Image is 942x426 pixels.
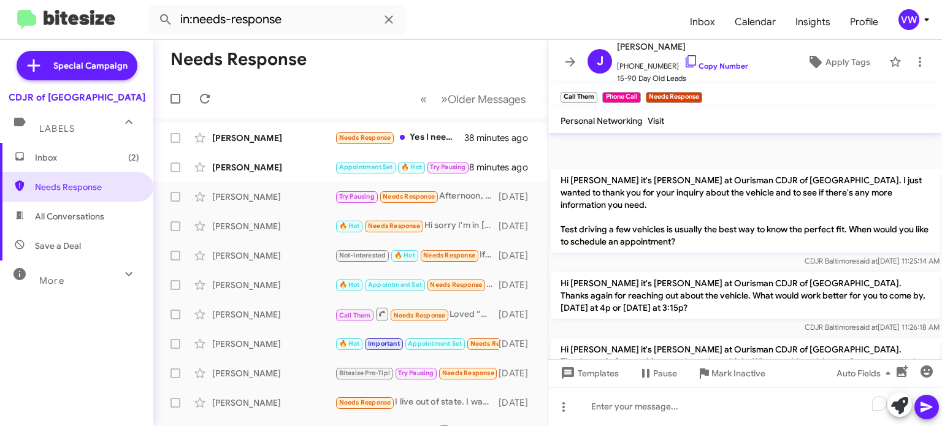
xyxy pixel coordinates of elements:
div: 8 minutes ago [469,161,538,173]
span: 15-90 Day Old Leads [617,72,748,85]
button: Auto Fields [827,362,905,384]
div: CDJR of [GEOGRAPHIC_DATA] [9,91,145,104]
small: Needs Response [646,92,702,103]
span: said at [856,256,878,265]
span: Needs Response [383,192,435,200]
div: [DATE] [499,249,538,262]
a: Copy Number [684,61,748,70]
span: Needs Response [368,222,420,230]
div: If i sell im not buying [335,248,499,262]
div: To enrich screen reader interactions, please activate Accessibility in Grammarly extension settings [548,387,942,426]
div: [DATE] [499,338,538,350]
span: Templates [558,362,619,384]
span: 🔥 Hot [394,251,415,259]
p: Hi [PERSON_NAME] it's [PERSON_NAME] at Ourisman CDJR of [GEOGRAPHIC_DATA]. Thanks again for reach... [551,272,940,319]
div: Hi sorry I'm in [US_STATE] any other way to do this [335,219,499,233]
span: 🔥 Hot [339,340,360,348]
button: Previous [413,86,434,112]
span: Inbox [35,151,139,164]
button: Mark Inactive [687,362,775,384]
div: I live out of state. I was looking for a price quote as the local dealership was still a little h... [335,395,499,409]
span: Try Pausing [339,192,375,200]
span: Needs Response [423,251,475,259]
div: [PERSON_NAME] [212,308,335,321]
div: [DATE] [499,220,538,232]
div: 38 minutes ago [464,132,538,144]
div: [PERSON_NAME] [212,220,335,232]
span: (2) [128,151,139,164]
div: vw [898,9,919,30]
span: Labels [39,123,75,134]
a: Insights [786,4,840,40]
span: CDJR Baltimore [DATE] 11:25:14 AM [805,256,940,265]
span: Needs Response [394,311,446,319]
span: Save a Deal [35,240,81,252]
span: Bitesize Pro-Tip! [339,369,390,377]
input: Search [148,5,406,34]
nav: Page navigation example [413,86,533,112]
span: Needs Response [339,134,391,142]
small: Phone Call [602,92,640,103]
div: [PERSON_NAME] [212,367,335,379]
div: Yes I need to reschedule for [DATE] the same time I apologize I am highly interested in the [GEOG... [335,131,464,145]
button: Apply Tags [793,51,883,73]
span: 🔥 Hot [401,163,422,171]
span: « [420,91,427,107]
div: Loved “Hello [PERSON_NAME], I sent you pictures over of the He…” [335,306,499,322]
div: [DATE] [499,191,538,203]
div: [PERSON_NAME] [212,161,335,173]
div: They said it was a no go [335,278,499,292]
h1: Needs Response [170,50,307,69]
span: Not-Interested [339,251,386,259]
span: Needs Response [470,340,523,348]
div: Afternoon, could you give me a quote without driving down there ? Just curious 34k miles [335,189,499,203]
span: Apply Tags [825,51,870,73]
span: Needs Response [35,181,139,193]
span: Appointment Set [368,281,422,289]
div: [PERSON_NAME] [212,338,335,350]
span: Visit [648,115,664,126]
span: Pause [653,362,677,384]
span: Try Pausing [398,369,434,377]
div: ok thxs [335,337,499,351]
button: vw [888,9,929,30]
button: Templates [548,362,629,384]
div: [PERSON_NAME] [212,191,335,203]
a: Inbox [680,4,725,40]
div: [PERSON_NAME] [212,132,335,144]
span: J [597,51,603,71]
span: Auto Fields [837,362,895,384]
div: [DATE] [499,279,538,291]
span: » [441,91,448,107]
span: Important [368,340,400,348]
div: [PERSON_NAME] [212,397,335,409]
span: 🔥 Hot [339,281,360,289]
div: Good afternoon so I spoke with the lender they are willing to settle for $1000 to release the lie... [335,366,499,380]
div: [DATE] [499,367,538,379]
a: Profile [840,4,888,40]
span: [PHONE_NUMBER] [617,54,748,72]
span: Needs Response [442,369,494,377]
span: CDJR Baltimore [DATE] 11:26:18 AM [805,322,940,332]
span: Needs Response [339,398,391,406]
span: Call Them [339,311,371,319]
span: Try Pausing [430,163,465,171]
span: Needs Response [430,281,482,289]
div: [PERSON_NAME] [212,279,335,291]
span: Calendar [725,4,786,40]
div: [PERSON_NAME] [212,249,335,262]
span: More [39,275,64,286]
div: I need to reschedule I'm at the hospital with my dad maybe we can try for next week [335,160,469,174]
span: Older Messages [448,93,526,106]
span: said at [856,322,878,332]
div: [DATE] [499,308,538,321]
button: Next [434,86,533,112]
span: 🔥 Hot [339,222,360,230]
span: Special Campaign [53,59,128,72]
span: All Conversations [35,210,104,223]
span: Appointment Set [408,340,462,348]
small: Call Them [561,92,597,103]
